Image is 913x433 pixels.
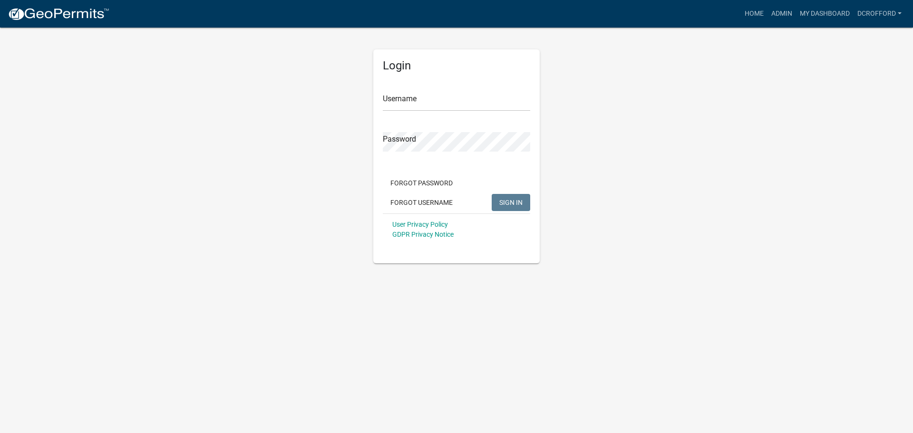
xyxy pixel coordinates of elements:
[492,194,530,211] button: SIGN IN
[499,198,523,206] span: SIGN IN
[796,5,854,23] a: My Dashboard
[392,231,454,238] a: GDPR Privacy Notice
[383,59,530,73] h5: Login
[767,5,796,23] a: Admin
[392,221,448,228] a: User Privacy Policy
[383,194,460,211] button: Forgot Username
[741,5,767,23] a: Home
[383,174,460,192] button: Forgot Password
[854,5,905,23] a: dcrofford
